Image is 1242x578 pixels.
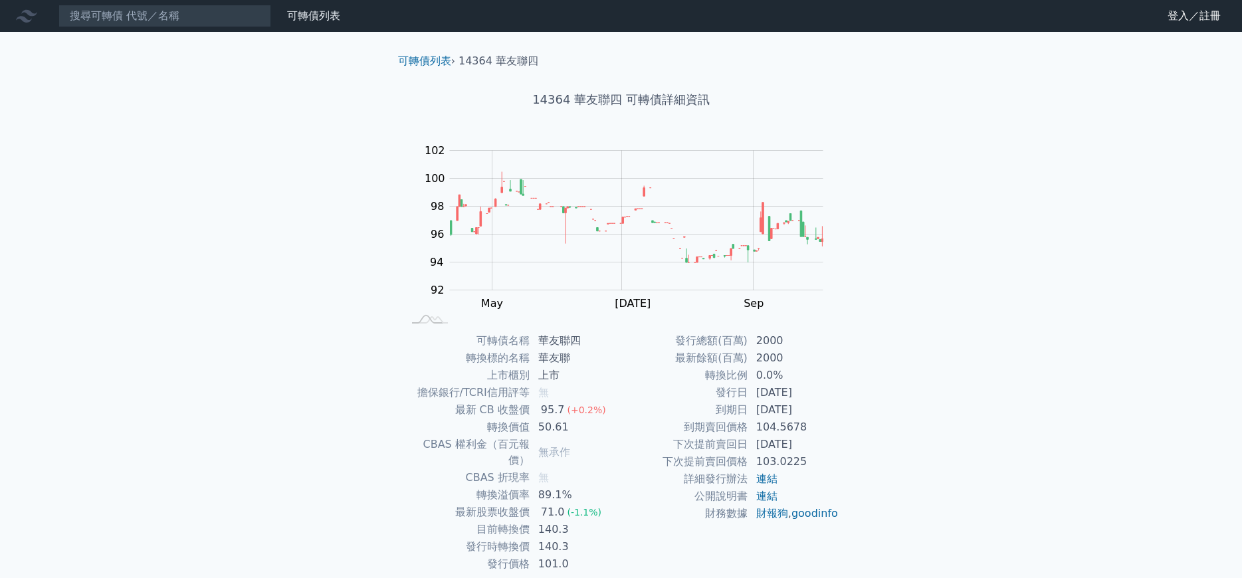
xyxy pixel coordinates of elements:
[530,349,621,367] td: 華友聯
[538,446,570,458] span: 無承作
[530,486,621,504] td: 89.1%
[403,504,530,521] td: 最新股票收盤價
[530,538,621,555] td: 140.3
[403,436,530,469] td: CBAS 權利金（百元報價）
[425,172,445,185] tspan: 100
[530,521,621,538] td: 140.3
[403,367,530,384] td: 上市櫃別
[538,504,568,520] div: 71.0
[538,471,549,484] span: 無
[538,386,549,399] span: 無
[431,228,444,241] tspan: 96
[748,453,839,470] td: 103.0225
[748,505,839,522] td: ,
[58,5,271,27] input: 搜尋可轉債 代號／名稱
[403,419,530,436] td: 轉換價值
[431,200,444,213] tspan: 98
[387,90,855,109] h1: 14364 華友聯四 可轉債詳細資訊
[621,419,748,436] td: 到期賣回價格
[403,384,530,401] td: 擔保銀行/TCRI信用評等
[1157,5,1231,27] a: 登入／註冊
[744,297,764,310] tspan: Sep
[621,332,748,349] td: 發行總額(百萬)
[621,367,748,384] td: 轉換比例
[530,419,621,436] td: 50.61
[425,144,445,157] tspan: 102
[621,436,748,453] td: 下次提前賣回日
[748,384,839,401] td: [DATE]
[430,256,443,268] tspan: 94
[748,332,839,349] td: 2000
[481,297,503,310] tspan: May
[748,419,839,436] td: 104.5678
[756,472,777,485] a: 連結
[756,507,788,520] a: 財報狗
[403,469,530,486] td: CBAS 折現率
[403,486,530,504] td: 轉換溢價率
[403,538,530,555] td: 發行時轉換價
[398,54,451,67] a: 可轉債列表
[748,349,839,367] td: 2000
[567,507,601,518] span: (-1.1%)
[530,555,621,573] td: 101.0
[403,349,530,367] td: 轉換標的名稱
[398,53,455,69] li: ›
[530,367,621,384] td: 上市
[567,405,605,415] span: (+0.2%)
[621,401,748,419] td: 到期日
[621,488,748,505] td: 公開說明書
[621,505,748,522] td: 財務數據
[538,402,568,418] div: 95.7
[621,453,748,470] td: 下次提前賣回價格
[748,436,839,453] td: [DATE]
[403,521,530,538] td: 目前轉換價
[615,297,651,310] tspan: [DATE]
[418,144,843,310] g: Chart
[530,332,621,349] td: 華友聯四
[748,367,839,384] td: 0.0%
[403,332,530,349] td: 可轉債名稱
[621,384,748,401] td: 發行日
[287,9,340,22] a: 可轉債列表
[791,507,838,520] a: goodinfo
[756,490,777,502] a: 連結
[621,470,748,488] td: 詳細發行辦法
[459,53,538,69] li: 14364 華友聯四
[403,555,530,573] td: 發行價格
[748,401,839,419] td: [DATE]
[431,284,444,296] tspan: 92
[621,349,748,367] td: 最新餘額(百萬)
[403,401,530,419] td: 最新 CB 收盤價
